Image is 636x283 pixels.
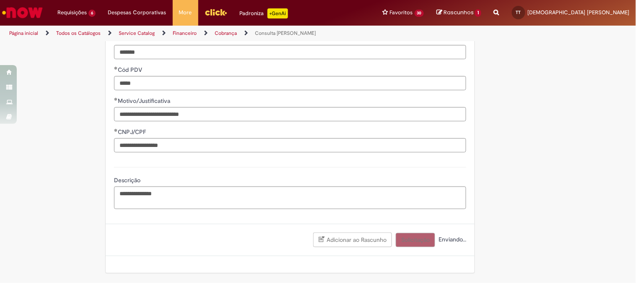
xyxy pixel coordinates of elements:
[475,9,481,17] span: 1
[205,6,227,18] img: click_logo_yellow_360x200.png
[108,8,166,17] span: Despesas Corporativas
[56,30,101,37] a: Todos os Catálogos
[390,8,413,17] span: Favoritos
[118,66,144,73] span: Cód PDV
[240,8,288,18] div: Padroniza
[118,97,172,105] span: Motivo/Justificativa
[215,30,237,37] a: Cobrança
[88,10,96,17] span: 6
[436,9,481,17] a: Rascunhos
[179,8,192,17] span: More
[114,186,466,209] textarea: Descrição
[114,76,466,90] input: Cód PDV
[415,10,424,17] span: 30
[444,8,474,16] span: Rascunhos
[114,107,466,121] input: Motivo/Justificativa
[173,30,197,37] a: Financeiro
[1,4,44,21] img: ServiceNow
[114,128,118,132] span: Obrigatório Preenchido
[118,128,148,136] span: CNPJ/CPF
[9,30,38,37] a: Página inicial
[114,45,466,59] input: Nome do CDD
[114,176,142,184] span: Descrição
[114,138,466,152] input: CNPJ/CPF
[255,30,316,37] a: Consulta [PERSON_NAME]
[114,97,118,101] span: Obrigatório Preenchido
[114,66,118,70] span: Obrigatório Preenchido
[119,30,155,37] a: Service Catalog
[516,10,521,15] span: TT
[437,236,466,243] span: Enviando...
[57,8,87,17] span: Requisições
[267,8,288,18] p: +GenAi
[528,9,630,16] span: [DEMOGRAPHIC_DATA] [PERSON_NAME]
[6,26,418,41] ul: Trilhas de página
